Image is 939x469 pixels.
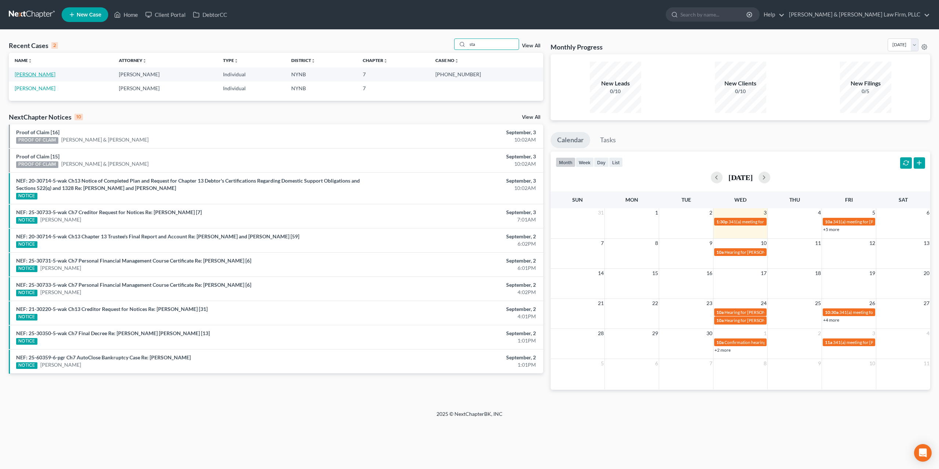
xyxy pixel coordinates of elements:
a: NEF: 25-30733-5-wak Ch7 Personal Financial Management Course Certificate Re: [PERSON_NAME] [6] [16,282,251,288]
span: Thu [789,197,800,203]
h3: Monthly Progress [551,43,603,51]
div: 0/10 [715,88,766,95]
span: Mon [625,197,638,203]
div: September, 2 [368,305,536,313]
span: 341(a) meeting for [PERSON_NAME] [728,219,799,224]
a: NEF: 25-60359-6-pgr Ch7 AutoClose Bankruptcy Case Re: [PERSON_NAME] [16,354,191,360]
input: Search by name... [467,39,519,50]
i: unfold_more [311,59,315,63]
span: 5 [872,208,876,217]
i: unfold_more [454,59,459,63]
span: 21 [597,299,604,308]
a: Case Nounfold_more [435,58,459,63]
div: NOTICE [16,314,37,320]
span: 29 [651,329,659,338]
button: list [609,157,623,167]
div: September, 3 [368,153,536,160]
div: NOTICE [16,193,37,199]
div: 0/10 [590,88,641,95]
a: Typeunfold_more [223,58,238,63]
span: 12 [869,239,876,248]
div: NOTICE [16,217,37,224]
div: 0/5 [840,88,891,95]
div: September, 2 [368,330,536,337]
span: 4 [926,329,930,338]
span: 341(a) meeting for [PERSON_NAME] [839,309,910,315]
td: Individual [217,81,286,95]
i: unfold_more [28,59,32,63]
a: [PERSON_NAME] [40,264,81,272]
span: 10a [716,318,724,323]
span: Tue [682,197,691,203]
div: PROOF OF CLAIM [16,161,58,168]
span: 15 [651,269,659,278]
span: 341(a) meeting for [PERSON_NAME] [833,219,904,224]
a: NEF: 20-30714-5-wak Ch13 Chapter 13 Trustee's Final Report and Account Re: [PERSON_NAME] and [PER... [16,233,299,239]
a: [PERSON_NAME] [40,216,81,223]
div: September, 3 [368,209,536,216]
i: unfold_more [234,59,238,63]
div: 10:02AM [368,160,536,168]
button: month [556,157,576,167]
span: 1 [654,208,659,217]
span: 9 [817,359,822,368]
td: [PERSON_NAME] [113,81,217,95]
div: September, 2 [368,233,536,240]
td: [PHONE_NUMBER] [430,67,543,81]
span: 19 [869,269,876,278]
h2: [DATE] [728,173,753,181]
a: Home [110,8,142,21]
td: NYNB [285,67,357,81]
a: Help [760,8,785,21]
div: September, 3 [368,177,536,184]
a: [PERSON_NAME] & [PERSON_NAME] [61,160,149,168]
td: 7 [357,81,430,95]
a: Calendar [551,132,590,148]
div: New Leads [590,79,641,88]
a: [PERSON_NAME] [40,289,81,296]
div: PROOF OF CLAIM [16,137,58,144]
span: 26 [869,299,876,308]
td: Individual [217,67,286,81]
span: 6 [654,359,659,368]
div: NOTICE [16,290,37,296]
a: View All [522,115,540,120]
span: 10 [760,239,767,248]
span: 10a [716,309,724,315]
a: Districtunfold_more [291,58,315,63]
div: 4:02PM [368,289,536,296]
span: 18 [814,269,822,278]
div: 10:02AM [368,184,536,192]
span: 2 [817,329,822,338]
span: 7 [709,359,713,368]
span: 2 [709,208,713,217]
td: NYNB [285,81,357,95]
span: 31 [597,208,604,217]
a: Proof of Claim [15] [16,153,59,160]
span: 20 [923,269,930,278]
div: September, 2 [368,281,536,289]
input: Search by name... [680,8,748,21]
i: unfold_more [142,59,147,63]
span: 3 [872,329,876,338]
button: day [594,157,609,167]
a: NEF: 25-30350-5-wak Ch7 Final Decree Re: [PERSON_NAME] [PERSON_NAME] [13] [16,330,210,336]
span: 11a [825,340,832,345]
a: [PERSON_NAME] & [PERSON_NAME] Law Firm, PLLC [785,8,930,21]
div: NOTICE [16,338,37,345]
a: NEF: 21-30220-5-wak Ch13 Creditor Request for Notices Re: [PERSON_NAME] [31] [16,306,208,312]
a: Client Portal [142,8,189,21]
span: 6 [926,208,930,217]
span: Hearing for [PERSON_NAME] [724,309,782,315]
div: September, 2 [368,354,536,361]
span: 1 [763,329,767,338]
div: September, 3 [368,129,536,136]
span: 16 [706,269,713,278]
span: 10a [825,219,832,224]
button: week [576,157,594,167]
div: 6:01PM [368,264,536,272]
a: +5 more [823,227,839,232]
span: Sat [899,197,908,203]
a: DebtorCC [189,8,231,21]
div: NOTICE [16,241,37,248]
